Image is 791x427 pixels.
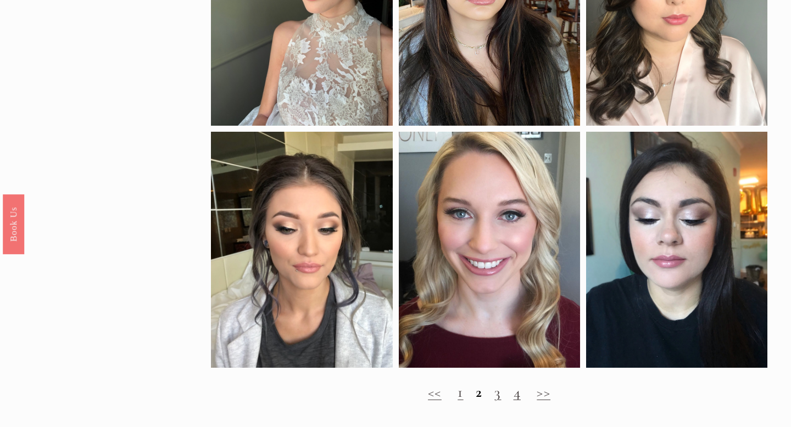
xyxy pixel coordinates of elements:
[494,383,501,401] a: 3
[3,194,24,254] a: Book Us
[458,383,463,401] a: 1
[476,383,482,401] strong: 2
[428,383,442,401] a: <<
[514,383,521,401] a: 4
[537,383,550,401] a: >>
